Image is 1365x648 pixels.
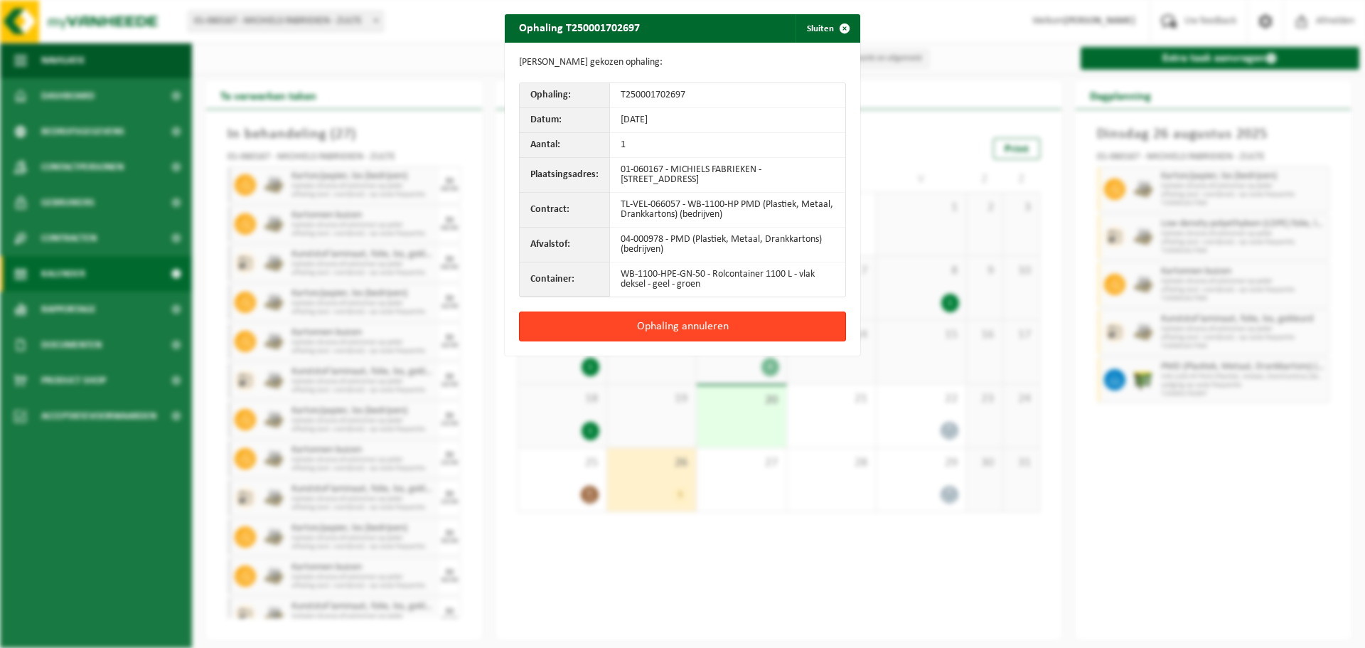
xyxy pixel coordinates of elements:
td: WB-1100-HPE-GN-50 - Rolcontainer 1100 L - vlak deksel - geel - groen [610,262,845,297]
td: 01-060167 - MICHIELS FABRIEKEN - [STREET_ADDRESS] [610,158,845,193]
td: TL-VEL-066057 - WB-1100-HP PMD (Plastiek, Metaal, Drankkartons) (bedrijven) [610,193,845,228]
th: Ophaling: [520,83,610,108]
td: T250001702697 [610,83,845,108]
th: Container: [520,262,610,297]
th: Afvalstof: [520,228,610,262]
button: Ophaling annuleren [519,312,846,341]
th: Contract: [520,193,610,228]
th: Plaatsingsadres: [520,158,610,193]
td: 04-000978 - PMD (Plastiek, Metaal, Drankkartons) (bedrijven) [610,228,845,262]
td: [DATE] [610,108,845,133]
h2: Ophaling T250001702697 [505,14,654,41]
td: 1 [610,133,845,158]
th: Aantal: [520,133,610,158]
p: [PERSON_NAME] gekozen ophaling: [519,57,846,68]
th: Datum: [520,108,610,133]
button: Sluiten [796,14,859,43]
